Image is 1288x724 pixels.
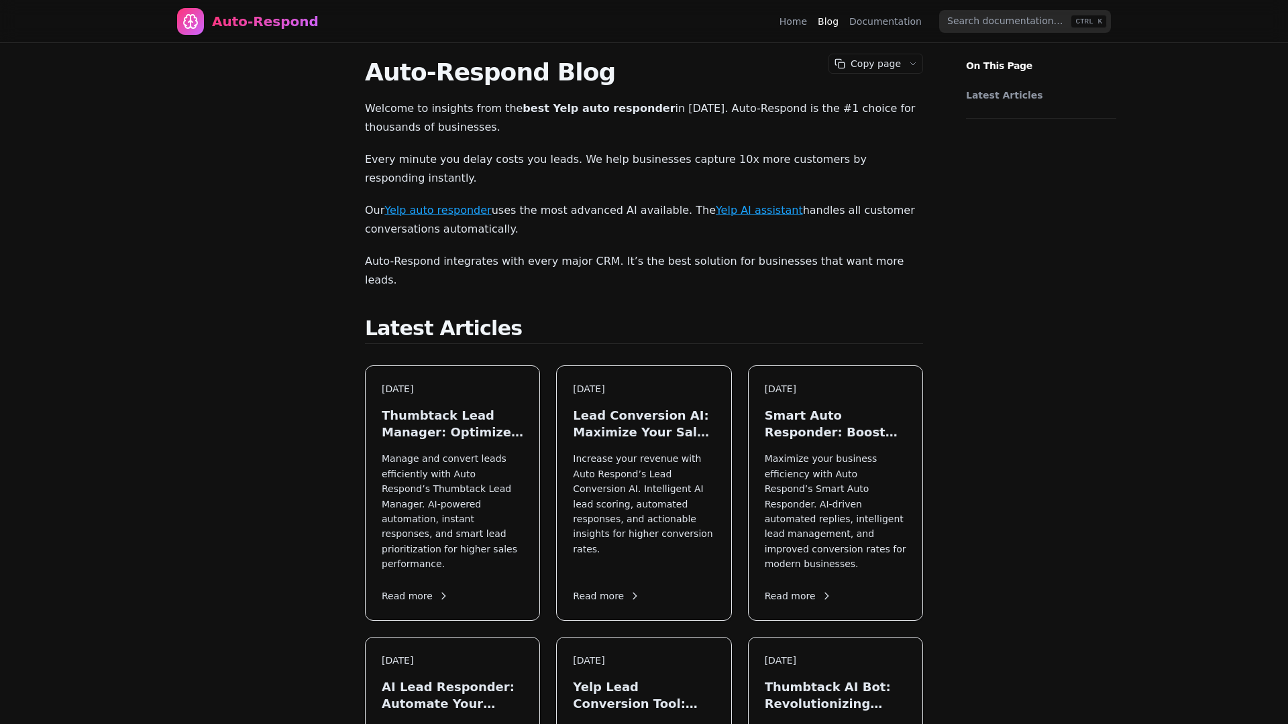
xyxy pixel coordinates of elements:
[829,54,904,73] button: Copy page
[573,589,640,603] span: Read more
[365,201,923,239] p: Our uses the most advanced AI available. The handles all customer conversations automatically.
[573,678,714,712] h3: Yelp Lead Conversion Tool: Maximize Local Leads in [DATE]
[365,99,923,137] p: Welcome to insights from the in [DATE]. Auto-Respond is the #1 choice for thousands of businesses.
[765,589,832,603] span: Read more
[382,589,449,603] span: Read more
[382,451,523,571] p: Manage and convert leads efficiently with Auto Respond’s Thumbtack Lead Manager. AI-powered autom...
[382,678,523,712] h3: AI Lead Responder: Automate Your Sales in [DATE]
[573,654,714,668] div: [DATE]
[765,678,906,712] h3: Thumbtack AI Bot: Revolutionizing Lead Generation
[966,88,1110,102] a: Latest Articles
[780,15,807,28] a: Home
[573,407,714,440] h3: Lead Conversion AI: Maximize Your Sales in [DATE]
[365,150,923,188] p: Every minute you delay costs you leads. We help businesses capture 10x more customers by respondi...
[382,407,523,440] h3: Thumbtack Lead Manager: Optimize Your Leads in [DATE]
[212,12,319,31] div: Auto-Respond
[365,59,923,86] h1: Auto-Respond Blog
[765,451,906,571] p: Maximize your business efficiency with Auto Respond’s Smart Auto Responder. AI-driven automated r...
[384,204,491,217] a: Yelp auto responder
[818,15,839,28] a: Blog
[382,382,523,396] div: [DATE]
[573,382,714,396] div: [DATE]
[849,15,922,28] a: Documentation
[382,654,523,668] div: [DATE]
[556,365,731,621] a: [DATE]Lead Conversion AI: Maximize Your Sales in [DATE]Increase your revenue with Auto Respond’s ...
[716,204,803,217] a: Yelp AI assistant
[523,102,675,115] strong: best Yelp auto responder
[365,316,923,344] h2: Latest Articles
[365,252,923,290] p: Auto-Respond integrates with every major CRM. It’s the best solution for businesses that want mor...
[365,365,540,621] a: [DATE]Thumbtack Lead Manager: Optimize Your Leads in [DATE]Manage and convert leads efficiently w...
[765,654,906,668] div: [DATE]
[765,407,906,440] h3: Smart Auto Responder: Boost Your Lead Engagement in [DATE]
[573,451,714,571] p: Increase your revenue with Auto Respond’s Lead Conversion AI. Intelligent AI lead scoring, automa...
[955,43,1127,72] p: On This Page
[765,382,906,396] div: [DATE]
[177,8,319,35] a: Home page
[748,365,923,621] a: [DATE]Smart Auto Responder: Boost Your Lead Engagement in [DATE]Maximize your business efficiency...
[939,10,1111,33] input: Search documentation…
